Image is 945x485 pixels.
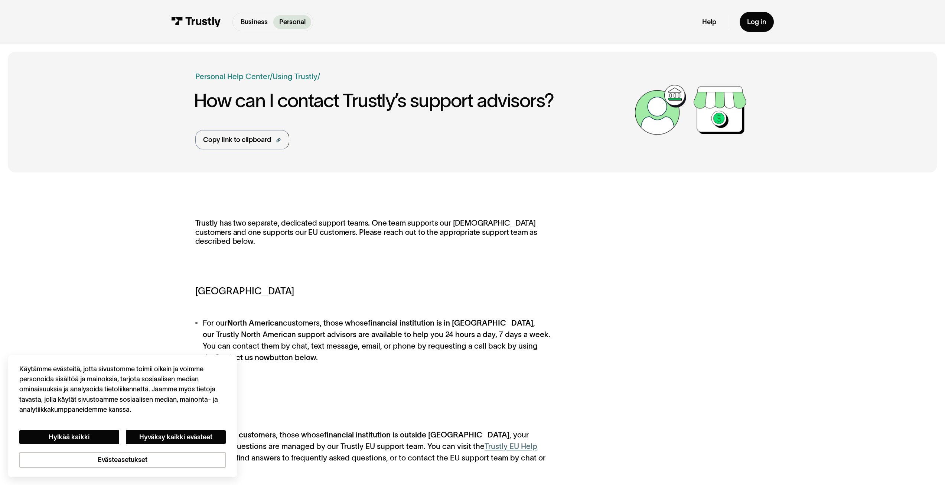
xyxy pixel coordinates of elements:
[273,15,311,29] a: Personal
[279,17,306,27] p: Personal
[241,17,268,27] p: Business
[19,364,226,414] div: Käytämme evästeitä, jotta sivustomme toimii oikein ja voimme personoida sisältöä ja mainoksia, ta...
[19,452,226,468] button: Evästeasetukset
[195,429,553,475] li: For our , those whose , your support questions are managed by our Trustly EU support team. You ca...
[8,355,237,478] div: Cookie banner
[195,317,553,363] li: For our customers, those whose , our Trustly North American support advisors are available to hel...
[214,353,270,362] strong: Contact us now
[195,284,553,298] h5: [GEOGRAPHIC_DATA]
[194,90,631,111] h1: How can I contact Trustly’s support advisors?
[740,12,774,32] a: Log in
[195,130,289,149] a: Copy link to clipboard
[227,430,276,439] strong: EU customers
[126,430,226,444] button: Hyväksy kaikki evästeet
[270,71,273,83] div: /
[195,396,553,410] h5: EU
[227,319,283,327] strong: North American
[195,71,270,83] a: Personal Help Center
[203,135,271,145] div: Copy link to clipboard
[747,18,766,26] div: Log in
[19,430,119,444] button: Hylkää kaikki
[19,364,226,468] div: Yksityisyys
[273,72,317,81] a: Using Trustly
[195,219,553,255] p: Trustly has two separate, dedicated support teams. One team supports our [DEMOGRAPHIC_DATA] custo...
[171,17,221,27] img: Trustly Logo
[324,430,509,439] strong: financial institution is outside [GEOGRAPHIC_DATA]
[368,319,533,327] strong: financial institution is in [GEOGRAPHIC_DATA]
[317,71,320,83] div: /
[702,18,716,26] a: Help
[235,15,273,29] a: Business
